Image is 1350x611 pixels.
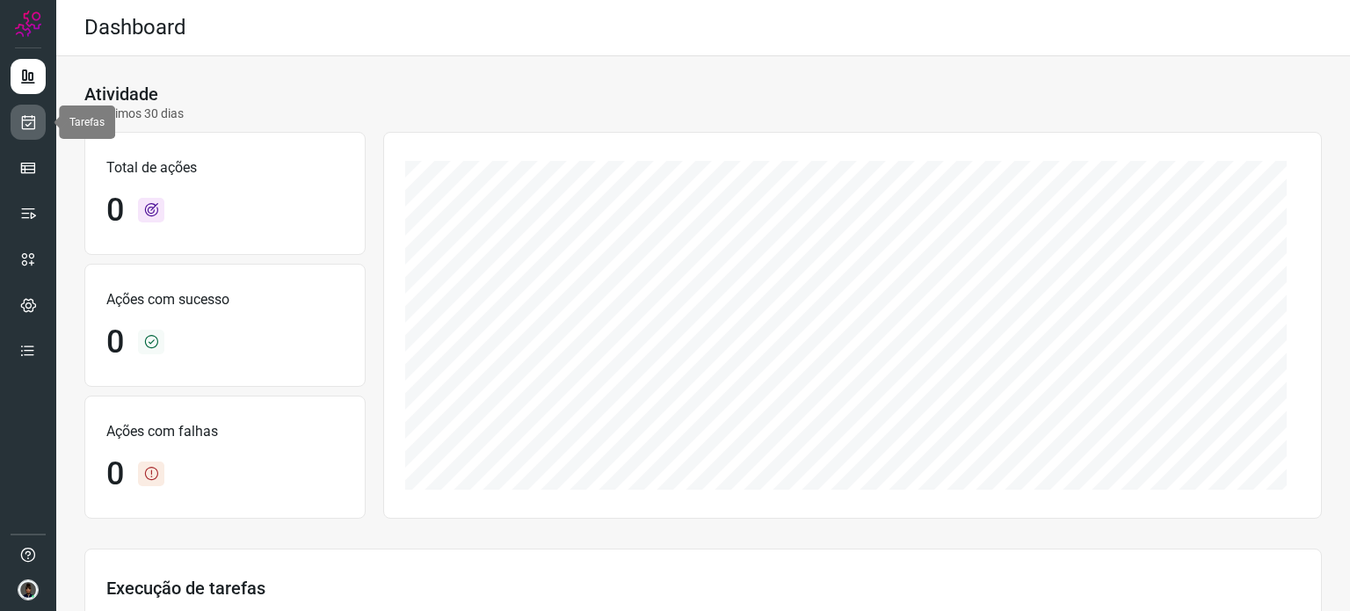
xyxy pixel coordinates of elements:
h3: Atividade [84,84,158,105]
p: Ações com falhas [106,421,344,442]
img: d44150f10045ac5288e451a80f22ca79.png [18,579,39,600]
span: Tarefas [69,116,105,128]
h1: 0 [106,192,124,229]
h3: Execução de tarefas [106,578,1300,599]
h1: 0 [106,455,124,493]
img: Logo [15,11,41,37]
p: Ações com sucesso [106,289,344,310]
p: Total de ações [106,157,344,178]
h1: 0 [106,324,124,361]
h2: Dashboard [84,15,186,40]
p: Últimos 30 dias [84,105,184,123]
